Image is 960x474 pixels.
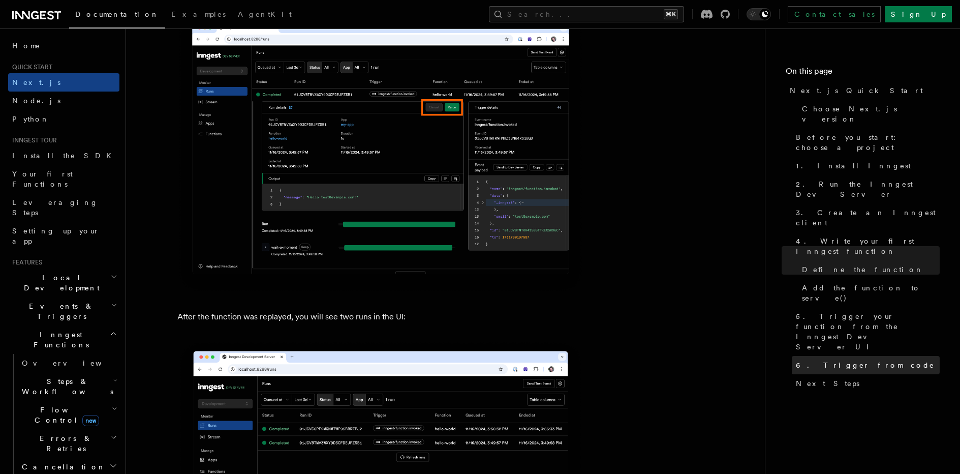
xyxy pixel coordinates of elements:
a: Define the function [798,260,940,279]
a: Home [8,37,119,55]
a: Overview [18,354,119,372]
button: Events & Triggers [8,297,119,325]
a: Contact sales [788,6,881,22]
button: Flow Controlnew [18,401,119,429]
a: Examples [165,3,232,27]
a: 4. Write your first Inngest function [792,232,940,260]
span: Next.js [12,78,60,86]
span: Quick start [8,63,52,71]
span: Node.js [12,97,60,105]
span: Local Development [8,273,111,293]
a: Python [8,110,119,128]
a: 2. Run the Inngest Dev Server [792,175,940,203]
span: Setting up your app [12,227,100,245]
button: Search...⌘K [489,6,684,22]
button: Toggle dark mode [747,8,771,20]
span: Before you start: choose a project [796,132,940,153]
span: Features [8,258,42,266]
span: Errors & Retries [18,433,110,454]
a: Your first Functions [8,165,119,193]
span: 2. Run the Inngest Dev Server [796,179,940,199]
a: Leveraging Steps [8,193,119,222]
span: Overview [22,359,127,367]
span: AgentKit [238,10,292,18]
a: Before you start: choose a project [792,128,940,157]
a: 3. Create an Inngest client [792,203,940,232]
span: Your first Functions [12,170,73,188]
h4: On this page [786,65,940,81]
a: Setting up your app [8,222,119,250]
span: Choose Next.js version [802,104,940,124]
button: Inngest Functions [8,325,119,354]
span: Documentation [75,10,159,18]
span: Steps & Workflows [18,376,113,397]
a: 5. Trigger your function from the Inngest Dev Server UI [792,307,940,356]
span: Home [12,41,41,51]
span: Flow Control [18,405,112,425]
a: Next Steps [792,374,940,393]
a: Sign Up [885,6,952,22]
span: Add the function to serve() [802,283,940,303]
span: Python [12,115,49,123]
span: 6. Trigger from code [796,360,935,370]
span: 5. Trigger your function from the Inngest Dev Server UI [796,311,940,352]
kbd: ⌘K [664,9,678,19]
a: Next.js [8,73,119,92]
a: Add the function to serve() [798,279,940,307]
span: 3. Create an Inngest client [796,208,940,228]
a: Choose Next.js version [798,100,940,128]
button: Errors & Retries [18,429,119,458]
span: 4. Write your first Inngest function [796,236,940,256]
a: Node.js [8,92,119,110]
span: Events & Triggers [8,301,111,321]
span: Inngest Functions [8,330,110,350]
span: new [82,415,99,426]
span: Next Steps [796,378,859,389]
a: Documentation [69,3,165,28]
span: Examples [171,10,226,18]
span: Cancellation [18,462,106,472]
span: 1. Install Inngest [796,161,911,171]
a: AgentKit [232,3,298,27]
span: Install the SDK [12,152,117,160]
a: Install the SDK [8,146,119,165]
span: Next.js Quick Start [790,85,923,96]
button: Steps & Workflows [18,372,119,401]
a: 6. Trigger from code [792,356,940,374]
span: Inngest tour [8,136,57,144]
button: Local Development [8,269,119,297]
a: Next.js Quick Start [786,81,940,100]
img: Run details expanded with rerun and cancel buttons highlighted [177,12,584,293]
span: Leveraging Steps [12,198,98,217]
p: After the function was replayed, you will see two runs in the UI: [177,310,584,324]
span: Define the function [802,264,923,275]
a: 1. Install Inngest [792,157,940,175]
